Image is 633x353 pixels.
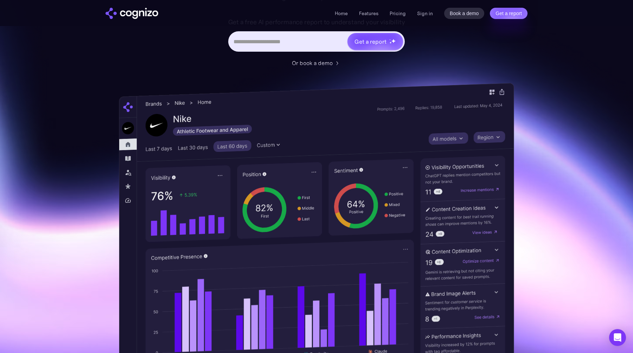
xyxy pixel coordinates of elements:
a: Get a reportstarstarstar [347,32,404,51]
div: Get a report [354,37,386,46]
img: star [389,41,392,44]
a: home [105,8,158,19]
a: Sign in [417,9,433,18]
img: star [391,39,396,43]
a: Get a report [490,8,527,19]
a: Book a demo [444,8,485,19]
a: Pricing [390,10,406,17]
img: cognizo logo [105,8,158,19]
div: Open Intercom Messenger [609,329,626,346]
a: Features [359,10,378,17]
form: Hero URL Input Form [228,17,405,55]
div: Or book a demo [292,59,333,67]
a: Or book a demo [292,59,341,67]
a: Home [335,10,348,17]
img: star [389,39,390,40]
